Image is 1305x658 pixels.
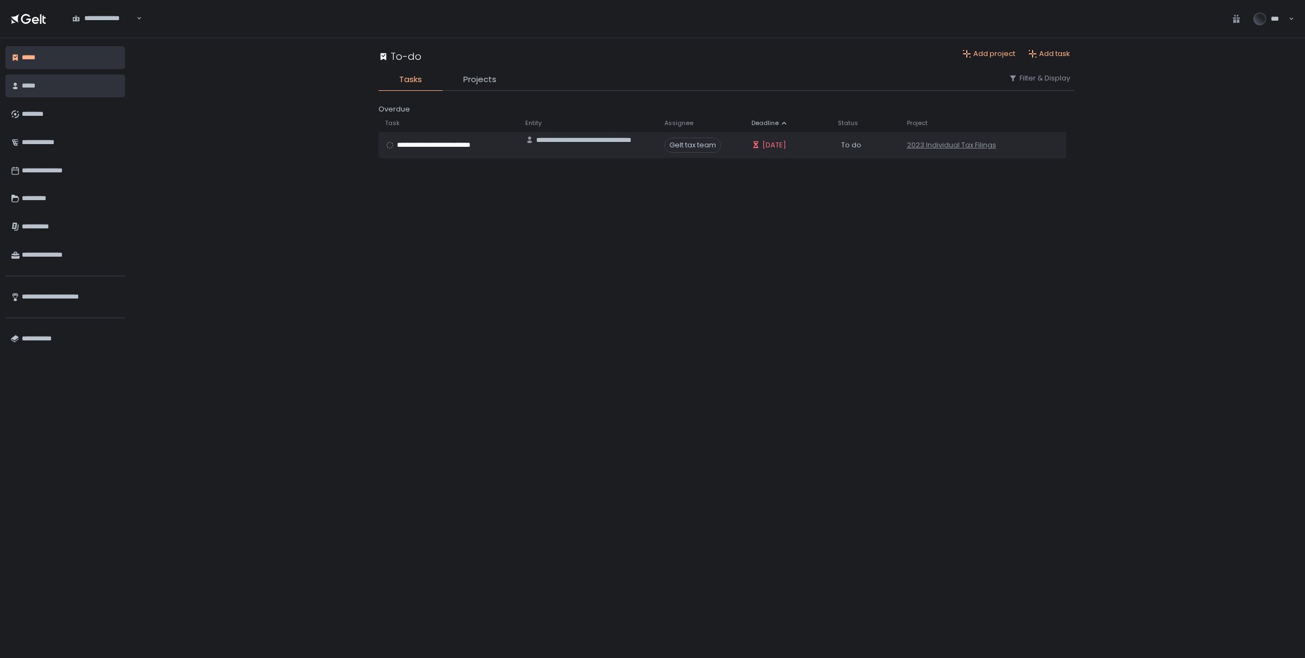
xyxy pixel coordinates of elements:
[664,119,693,127] span: Assignee
[907,140,996,150] a: 2023 Individual Tax Filings
[134,13,135,24] input: Search for option
[378,49,421,64] div: To-do
[1009,73,1070,83] button: Filter & Display
[762,140,786,150] span: [DATE]
[399,73,422,86] span: Tasks
[664,138,721,153] span: Gelt tax team
[751,119,779,127] span: Deadline
[65,7,142,30] div: Search for option
[838,119,858,127] span: Status
[1028,49,1070,59] button: Add task
[525,119,542,127] span: Entity
[385,119,400,127] span: Task
[463,73,496,86] span: Projects
[378,104,1074,115] div: Overdue
[841,140,861,150] span: To do
[962,49,1015,59] button: Add project
[907,119,928,127] span: Project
